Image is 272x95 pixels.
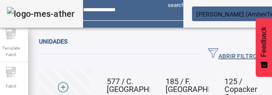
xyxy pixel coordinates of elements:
span: 577 / C. [GEOGRAPHIC_DATA] [107,77,182,94]
span: 185 / F. [GEOGRAPHIC_DATA] [166,77,240,94]
button: Feedback - Mostrar pesquisa [256,18,272,77]
span: Unidades [39,38,67,45]
span: Fabril [3,80,19,92]
span: ABRIR FILTROS [208,48,261,61]
span: Feedback [260,27,268,57]
img: logo-mes-athena [7,7,74,21]
button: ABRIR FILTROS [201,47,268,62]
